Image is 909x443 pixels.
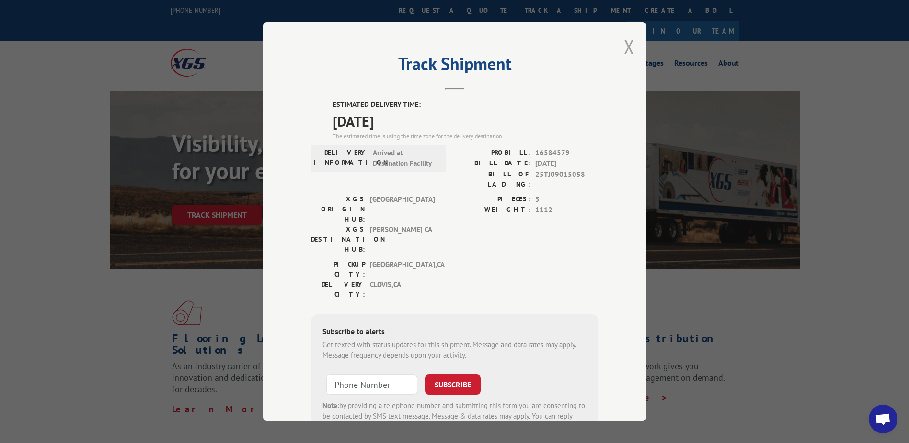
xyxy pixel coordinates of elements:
label: PIECES: [455,194,530,205]
button: Close modal [624,34,634,59]
label: PROBILL: [455,148,530,159]
label: DELIVERY INFORMATION: [314,148,368,169]
div: The estimated time is using the time zone for the delivery destination. [333,132,598,140]
label: XGS DESTINATION HUB: [311,224,365,255]
div: by providing a telephone number and submitting this form you are consenting to be contacted by SM... [322,400,587,433]
span: 5 [535,194,598,205]
label: WEIGHT: [455,205,530,216]
span: [PERSON_NAME] CA [370,224,435,255]
label: DELIVERY CITY: [311,280,365,300]
label: ESTIMATED DELIVERY TIME: [333,99,598,110]
label: BILL OF LADING: [455,169,530,189]
span: [DATE] [333,110,598,132]
button: SUBSCRIBE [425,374,481,395]
strong: Note: [322,401,339,410]
div: Subscribe to alerts [322,326,587,339]
span: [GEOGRAPHIC_DATA] [370,194,435,224]
label: PICKUP CITY: [311,259,365,280]
div: Get texted with status updates for this shipment. Message and data rates may apply. Message frequ... [322,339,587,361]
span: [GEOGRAPHIC_DATA] , CA [370,259,435,280]
h2: Track Shipment [311,57,598,75]
span: Arrived at Destination Facility [373,148,437,169]
input: Phone Number [326,374,417,395]
span: CLOVIS , CA [370,280,435,300]
span: [DATE] [535,158,598,169]
label: XGS ORIGIN HUB: [311,194,365,224]
span: 1112 [535,205,598,216]
div: Open chat [869,405,897,433]
label: BILL DATE: [455,158,530,169]
span: 16584579 [535,148,598,159]
span: 25TJ09015058 [535,169,598,189]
